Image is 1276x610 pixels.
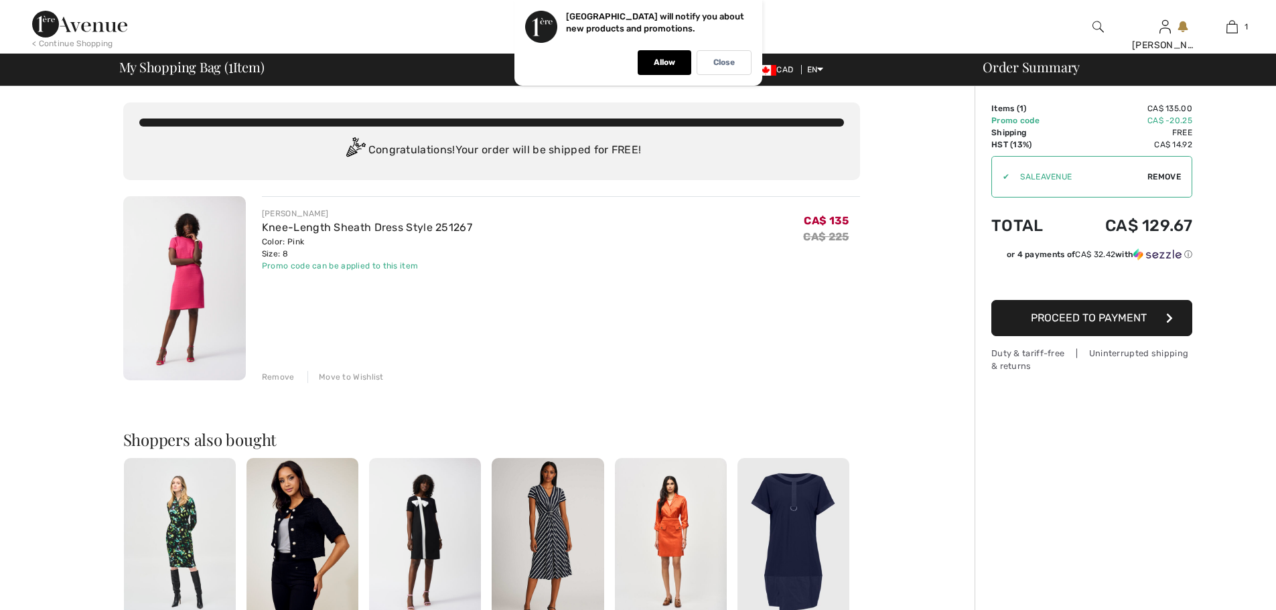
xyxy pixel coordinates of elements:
[307,371,384,383] div: Move to Wishlist
[991,248,1192,265] div: or 4 payments ofCA$ 32.42withSezzle Click to learn more about Sezzle
[1159,19,1171,35] img: My Info
[991,265,1192,295] iframe: PayPal-paypal
[1007,248,1192,260] div: or 4 payments of with
[262,260,472,272] div: Promo code can be applied to this item
[991,347,1192,372] div: Duty & tariff-free | Uninterrupted shipping & returns
[654,58,675,68] p: Allow
[991,127,1066,139] td: Shipping
[991,300,1192,336] button: Proceed to Payment
[1132,38,1198,52] div: [PERSON_NAME]
[804,214,849,227] span: CA$ 135
[32,11,127,37] img: 1ère Avenue
[1245,21,1248,33] span: 1
[1066,203,1192,248] td: CA$ 129.67
[992,171,1009,183] div: ✔
[1147,171,1181,183] span: Remove
[755,65,776,76] img: Canadian Dollar
[1019,104,1023,113] span: 1
[262,221,472,234] a: Knee-Length Sheath Dress Style 251267
[991,115,1066,127] td: Promo code
[262,371,295,383] div: Remove
[807,65,824,74] span: EN
[713,58,735,68] p: Close
[262,236,472,260] div: Color: Pink Size: 8
[991,102,1066,115] td: Items ( )
[1066,139,1192,151] td: CA$ 14.92
[991,139,1066,151] td: HST (13%)
[1066,102,1192,115] td: CA$ 135.00
[262,208,472,220] div: [PERSON_NAME]
[119,60,265,74] span: My Shopping Bag ( Item)
[755,65,798,74] span: CAD
[566,11,744,33] p: [GEOGRAPHIC_DATA] will notify you about new products and promotions.
[1066,127,1192,139] td: Free
[139,137,844,164] div: Congratulations! Your order will be shipped for FREE!
[1066,115,1192,127] td: CA$ -20.25
[342,137,368,164] img: Congratulation2.svg
[967,60,1268,74] div: Order Summary
[1226,19,1238,35] img: My Bag
[803,230,849,243] s: CA$ 225
[228,57,233,74] span: 1
[1009,157,1147,197] input: Promo code
[1092,19,1104,35] img: search the website
[1025,227,1276,610] iframe: Find more information here
[991,203,1066,248] td: Total
[123,431,860,447] h2: Shoppers also bought
[1199,19,1265,35] a: 1
[123,196,246,380] img: Knee-Length Sheath Dress Style 251267
[1159,20,1171,33] a: Sign In
[32,37,113,50] div: < Continue Shopping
